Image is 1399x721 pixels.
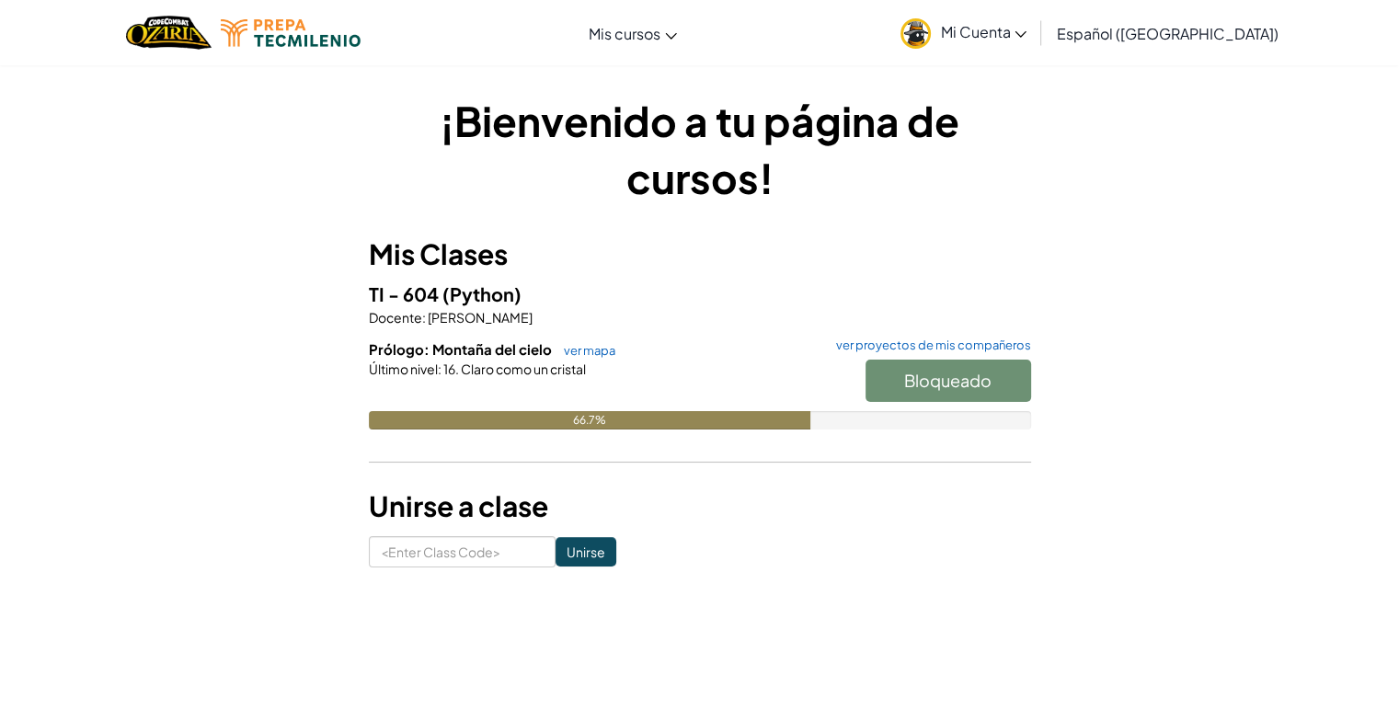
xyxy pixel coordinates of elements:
a: Español ([GEOGRAPHIC_DATA]) [1047,8,1287,58]
a: Mi Cuenta [891,4,1036,62]
a: ver mapa [555,343,615,358]
img: avatar [900,18,931,49]
span: Docente [369,309,422,326]
h3: Unirse a clase [369,486,1031,527]
span: Español ([GEOGRAPHIC_DATA]) [1056,24,1278,43]
span: Mis cursos [589,24,660,43]
a: Ozaria by CodeCombat logo [126,14,212,51]
span: Último nivel [369,360,438,377]
input: Unirse [556,537,616,566]
span: 16. [441,360,459,377]
span: (Python) [442,282,522,305]
span: Claro como un cristal [459,360,586,377]
span: : [438,360,441,377]
img: Home [126,14,212,51]
div: 66.7% [369,411,810,429]
span: : [422,309,426,326]
span: [PERSON_NAME] [426,309,533,326]
span: TI - 604 [369,282,442,305]
img: Tecmilenio logo [221,19,361,47]
span: Mi Cuenta [940,22,1026,41]
span: Prólogo: Montaña del cielo [369,340,555,358]
input: <Enter Class Code> [369,536,556,567]
a: ver proyectos de mis compañeros [827,339,1031,351]
a: Mis cursos [579,8,686,58]
h3: Mis Clases [369,234,1031,275]
h1: ¡Bienvenido a tu página de cursos! [369,92,1031,206]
